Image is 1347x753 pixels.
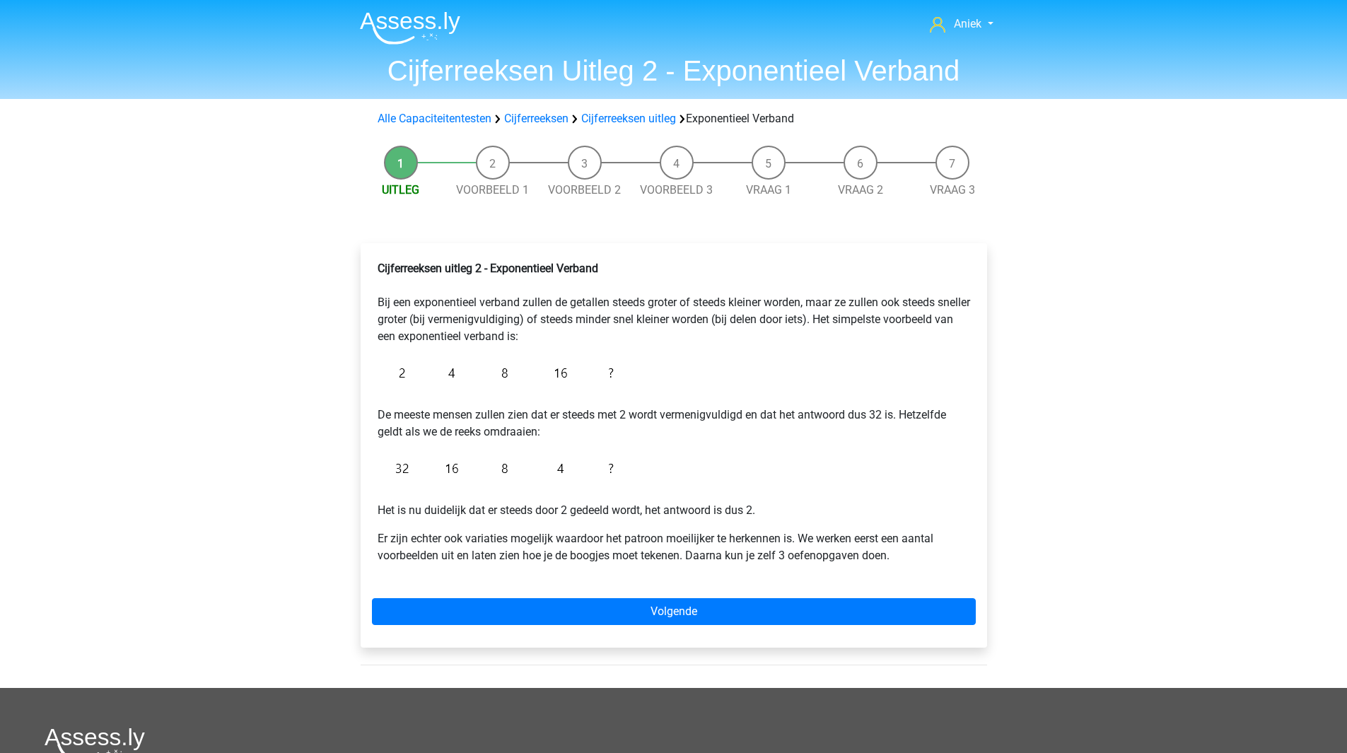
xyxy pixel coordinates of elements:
a: Vraag 1 [746,183,791,197]
a: Cijferreeksen uitleg [581,112,676,125]
p: Er zijn echter ook variaties mogelijk waardoor het patroon moeilijker te herkennen is. We werken ... [378,530,970,564]
img: Exponential_Example_into_2.png [378,452,621,485]
a: Alle Capaciteitentesten [378,112,491,125]
p: Het is nu duidelijk dat er steeds door 2 gedeeld wordt, het antwoord is dus 2. [378,485,970,519]
a: Voorbeeld 1 [456,183,529,197]
a: Volgende [372,598,976,625]
p: Bij een exponentieel verband zullen de getallen steeds groter of steeds kleiner worden, maar ze z... [378,260,970,345]
a: Aniek [924,16,998,33]
a: Vraag 2 [838,183,883,197]
span: Aniek [954,17,981,30]
img: Assessly [360,11,460,45]
a: Voorbeeld 3 [640,183,713,197]
a: Cijferreeksen [504,112,568,125]
a: Vraag 3 [930,183,975,197]
p: De meeste mensen zullen zien dat er steeds met 2 wordt vermenigvuldigd en dat het antwoord dus 32... [378,390,970,440]
a: Uitleg [382,183,419,197]
img: Exponential_Example_into_1.png [378,356,621,390]
a: Voorbeeld 2 [548,183,621,197]
h1: Cijferreeksen Uitleg 2 - Exponentieel Verband [349,54,999,88]
div: Exponentieel Verband [372,110,976,127]
b: Cijferreeksen uitleg 2 - Exponentieel Verband [378,262,598,275]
